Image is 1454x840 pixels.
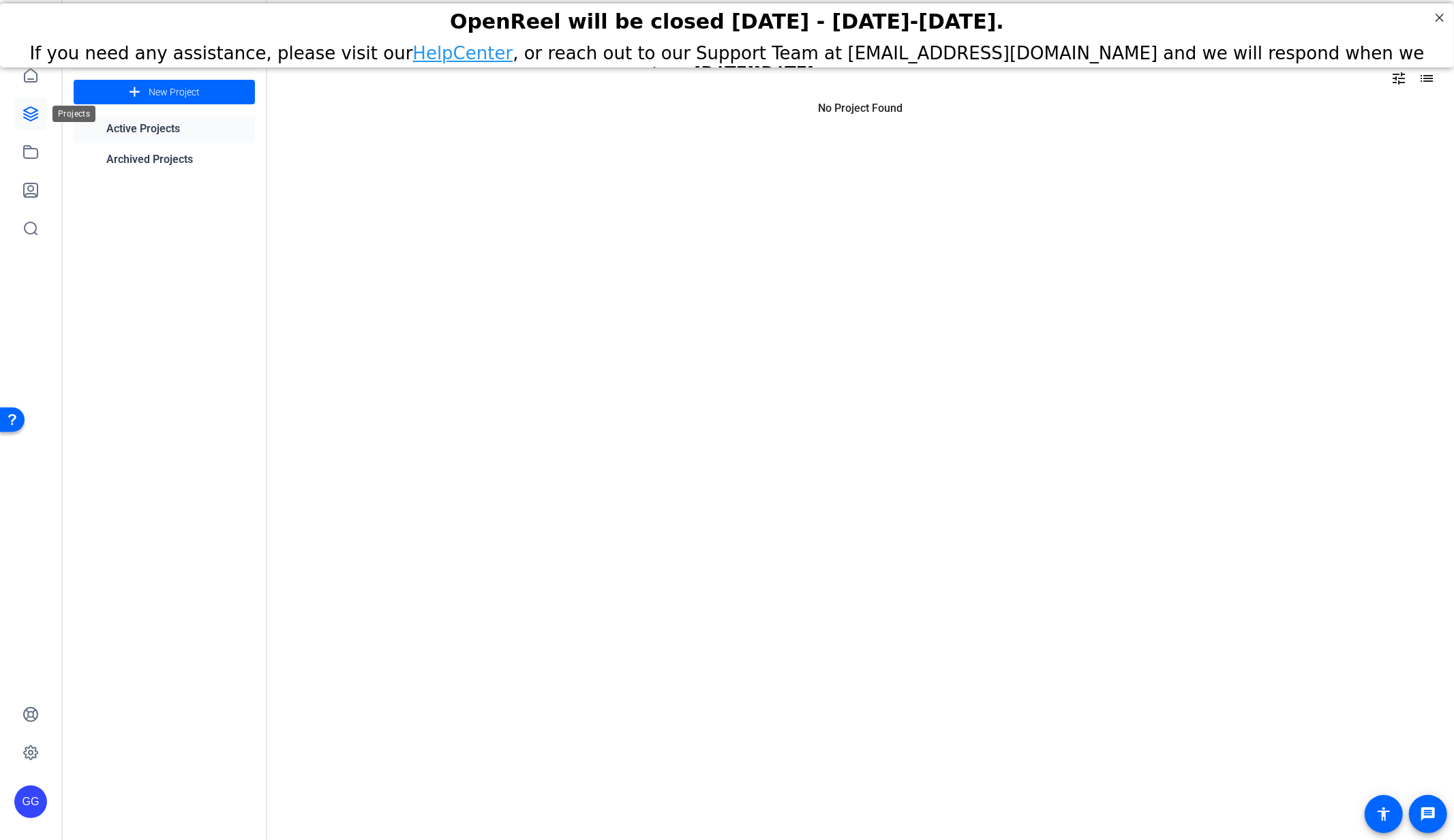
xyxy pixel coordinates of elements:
[74,146,255,174] a: Archived Projects
[1391,70,1407,87] mat-icon: tune
[17,6,1437,30] div: OpenReel will be closed [DATE] - [DATE]-[DATE].
[126,84,143,101] mat-icon: add
[412,40,513,60] a: HelpCenter
[288,100,1434,117] p: No Project Found
[29,40,1424,80] span: If you need any assistance, please visit our , or reach out to our Support Team at [EMAIL_ADDRESS...
[149,85,200,100] span: New Project
[1417,70,1434,87] mat-icon: list
[52,106,95,122] div: Projects
[1376,806,1392,822] mat-icon: accessibility
[74,80,255,104] button: New Project
[74,115,255,143] a: Active Projects
[14,785,47,818] div: GG
[1420,806,1436,822] mat-icon: message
